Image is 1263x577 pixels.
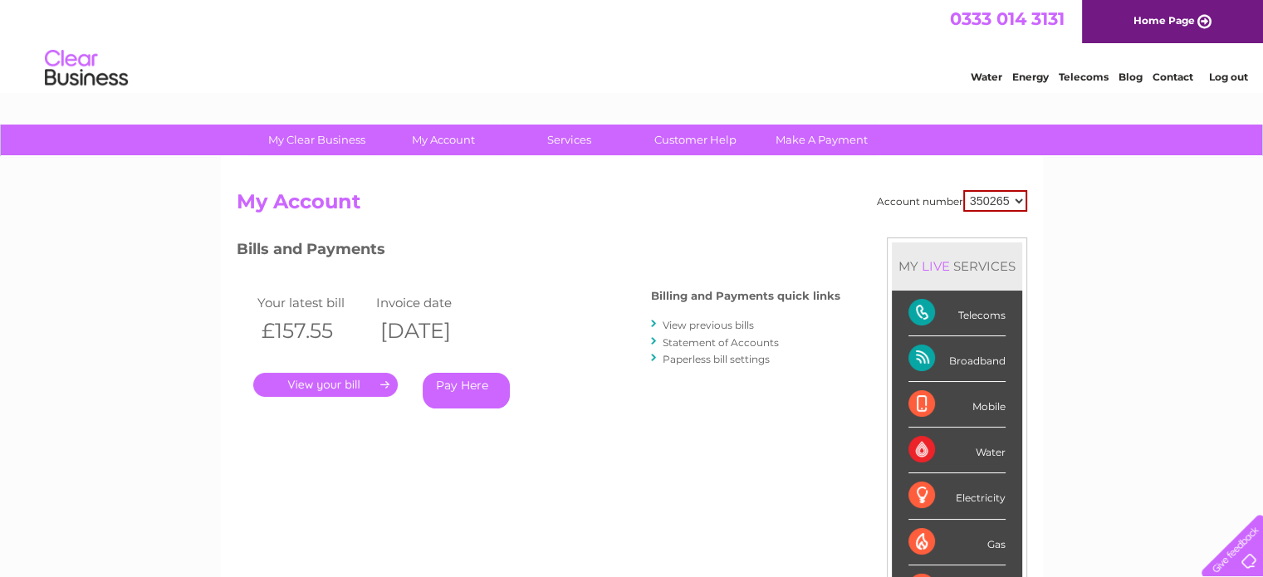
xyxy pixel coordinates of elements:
div: Water [908,428,1006,473]
a: Contact [1153,71,1193,83]
h3: Bills and Payments [237,237,840,266]
a: Log out [1208,71,1247,83]
a: Water [971,71,1002,83]
td: Your latest bill [253,291,373,314]
a: Telecoms [1059,71,1109,83]
a: Blog [1119,71,1143,83]
div: Gas [908,520,1006,565]
a: 0333 014 3131 [950,8,1065,29]
th: £157.55 [253,314,373,348]
div: Broadband [908,336,1006,382]
a: Statement of Accounts [663,336,779,349]
h2: My Account [237,190,1027,222]
h4: Billing and Payments quick links [651,290,840,302]
a: My Clear Business [248,125,385,155]
div: Electricity [908,473,1006,519]
a: Customer Help [627,125,764,155]
a: Make A Payment [753,125,890,155]
a: Pay Here [423,373,510,408]
td: Invoice date [372,291,492,314]
a: View previous bills [663,319,754,331]
div: Clear Business is a trading name of Verastar Limited (registered in [GEOGRAPHIC_DATA] No. 3667643... [240,9,1025,81]
div: Telecoms [908,291,1006,336]
a: Services [501,125,638,155]
div: MY SERVICES [892,242,1022,290]
div: LIVE [918,258,953,274]
a: My Account [374,125,512,155]
a: . [253,373,398,397]
a: Paperless bill settings [663,353,770,365]
th: [DATE] [372,314,492,348]
div: Account number [877,190,1027,212]
a: Energy [1012,71,1049,83]
div: Mobile [908,382,1006,428]
img: logo.png [44,43,129,94]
